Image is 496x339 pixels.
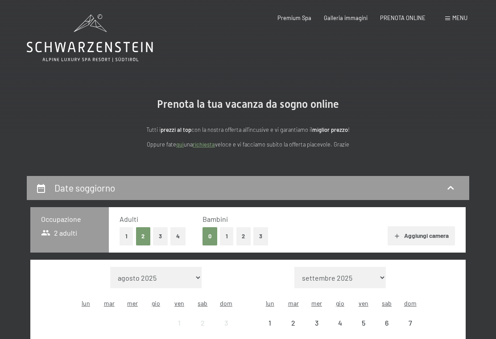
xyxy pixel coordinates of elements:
[388,226,455,246] button: Aggiungi camera
[193,141,215,148] a: richiesta
[203,227,217,245] button: 0
[281,311,305,335] div: Tue Sep 02 2025
[41,228,77,238] span: 2 adulti
[258,311,281,335] div: arrivo/check-in non effettuabile
[215,311,238,335] div: arrivo/check-in non effettuabile
[136,227,151,245] button: 2
[382,299,392,307] abbr: sabato
[174,299,184,307] abbr: venerdì
[236,227,251,245] button: 2
[380,14,426,21] a: PRENOTA ONLINE
[305,311,328,335] div: arrivo/check-in non effettuabile
[176,141,184,148] a: quì
[352,311,375,335] div: Fri Sep 05 2025
[220,299,232,307] abbr: domenica
[161,126,191,133] strong: prezzi al top
[277,14,311,21] a: Premium Spa
[288,299,299,307] abbr: martedì
[54,182,115,193] h2: Date soggiorno
[328,311,351,335] div: arrivo/check-in non effettuabile
[375,311,398,335] div: Sat Sep 06 2025
[215,311,238,335] div: Sun Aug 03 2025
[120,215,138,223] span: Adulti
[203,215,228,223] span: Bambini
[198,299,207,307] abbr: sabato
[452,14,467,21] span: Menu
[170,227,186,245] button: 4
[375,311,398,335] div: arrivo/check-in non effettuabile
[258,311,281,335] div: Mon Sep 01 2025
[266,299,274,307] abbr: lunedì
[152,299,160,307] abbr: giovedì
[104,299,115,307] abbr: martedì
[41,214,98,224] h3: Occupazione
[168,311,191,335] div: arrivo/check-in non effettuabile
[120,227,133,245] button: 1
[191,311,214,335] div: Sat Aug 02 2025
[328,311,351,335] div: Thu Sep 04 2025
[157,98,339,110] span: Prenota la tua vacanza da sogno online
[398,311,422,335] div: arrivo/check-in non effettuabile
[127,299,138,307] abbr: mercoledì
[336,299,344,307] abbr: giovedì
[253,227,268,245] button: 3
[191,311,214,335] div: arrivo/check-in non effettuabile
[281,311,305,335] div: arrivo/check-in non effettuabile
[70,125,426,134] p: Tutti i con la nostra offerta all'incusive e vi garantiamo il !
[398,311,422,335] div: Sun Sep 07 2025
[312,126,348,133] strong: miglior prezzo
[359,299,368,307] abbr: venerdì
[404,299,417,307] abbr: domenica
[305,311,328,335] div: Wed Sep 03 2025
[324,14,368,21] a: Galleria immagini
[352,311,375,335] div: arrivo/check-in non effettuabile
[168,311,191,335] div: Fri Aug 01 2025
[70,140,426,149] p: Oppure fate una veloce e vi facciamo subito la offerta piacevole. Grazie
[153,227,168,245] button: 3
[82,299,90,307] abbr: lunedì
[220,227,234,245] button: 1
[311,299,322,307] abbr: mercoledì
